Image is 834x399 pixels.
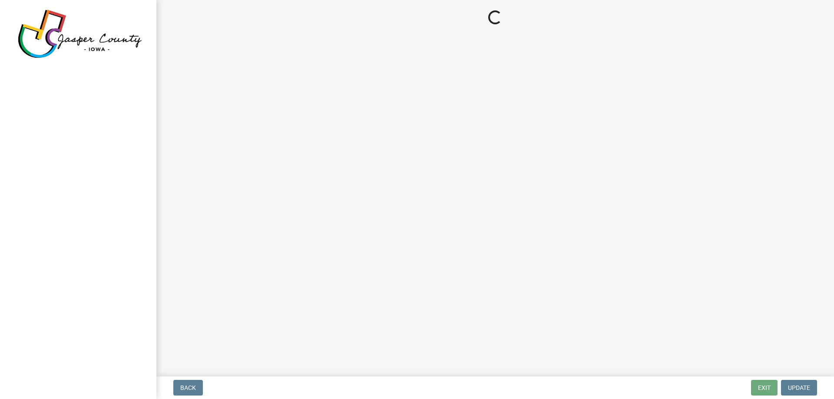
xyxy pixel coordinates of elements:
span: Back [180,384,196,391]
img: Jasper County, Iowa [17,9,142,59]
button: Back [173,380,203,396]
span: Update [788,384,810,391]
button: Update [781,380,817,396]
button: Exit [751,380,778,396]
